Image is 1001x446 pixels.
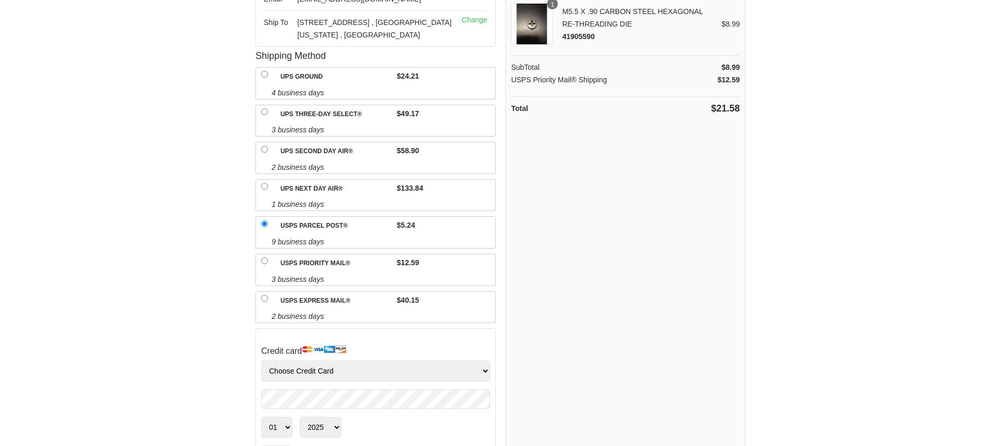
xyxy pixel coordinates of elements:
[722,61,740,73] div: $8.99
[272,86,495,99] span: 4 business days
[511,61,539,73] div: SubTotal
[397,182,423,194] span: $133.84
[397,256,419,269] span: $12.59
[275,217,395,236] label: USPS Parcel Post®
[397,294,419,306] span: $40.15
[711,102,740,115] div: $21.58
[272,236,495,248] span: 9 business days
[275,254,395,273] label: USPS Priority Mail®
[562,32,594,41] span: 41905590
[272,310,495,323] span: 2 business days
[397,219,415,231] span: $5.24
[275,180,395,199] label: UPS Next Day Air®
[454,16,487,41] a: Change
[511,3,553,45] img: M5.5 X .90 CARBON STEEL HEXAGONAL RE-THREADING DIE
[302,345,346,354] img: sd-cards.gif
[275,142,395,161] label: UPS Second Day Air®
[255,47,496,65] h3: Shipping Method
[397,70,419,82] span: $24.21
[717,73,740,86] div: $12.59
[272,161,495,174] span: 2 business days
[275,68,395,86] label: UPS Ground
[722,18,740,30] div: $8.99
[275,292,395,311] label: USPS Express Mail®
[511,102,528,115] div: Total
[264,16,297,41] div: Ship To
[397,144,419,157] span: $58.90
[261,342,490,361] h4: Credit card
[397,107,419,120] span: $49.17
[558,5,722,43] div: M5.5 X .90 CARBON STEEL HEXAGONAL RE-THREADING DIE
[272,198,495,210] span: 1 business days
[272,123,495,136] span: 3 business days
[297,16,454,41] div: [STREET_ADDRESS] , [GEOGRAPHIC_DATA][US_STATE] , [GEOGRAPHIC_DATA]
[275,105,395,124] label: UPS Three-Day Select®
[272,273,495,286] span: 3 business days
[511,73,607,86] div: USPS Priority Mail® Shipping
